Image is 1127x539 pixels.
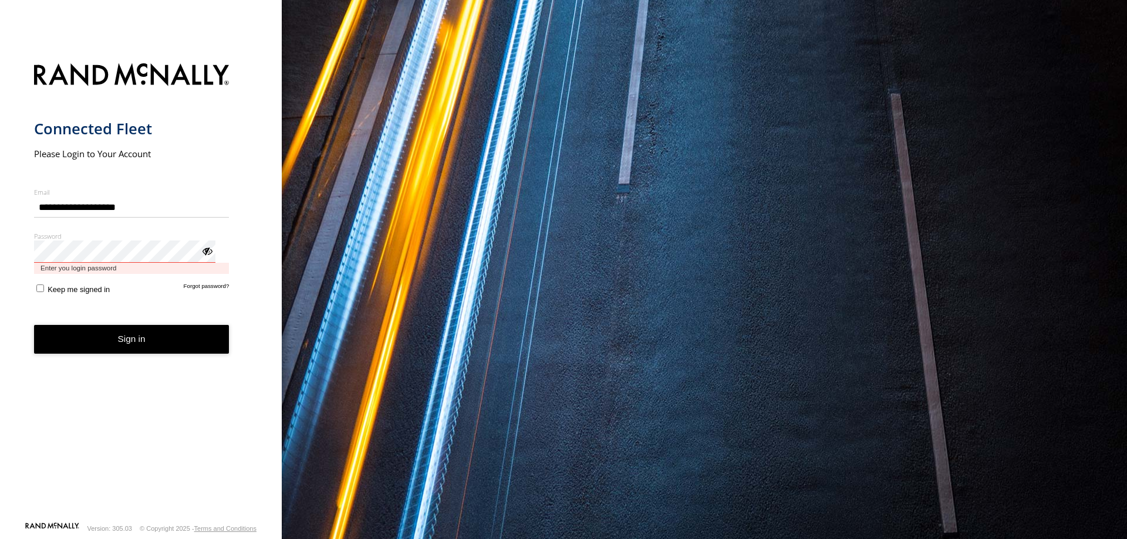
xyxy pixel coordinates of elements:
div: © Copyright 2025 - [140,525,257,532]
div: Version: 305.03 [87,525,132,532]
label: Password [34,232,230,240]
form: main [34,56,248,521]
label: Email [34,188,230,196]
span: Enter you login password [34,263,230,274]
h2: Please Login to Your Account [34,148,230,160]
a: Visit our Website [25,523,79,534]
img: Rand McNally [34,61,230,91]
div: ViewPassword [201,245,212,256]
span: Keep me signed in [48,285,110,294]
input: Keep me signed in [36,284,44,292]
a: Terms and Conditions [194,525,257,532]
h1: Connected Fleet [34,119,230,138]
a: Forgot password? [184,283,230,294]
button: Sign in [34,325,230,354]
